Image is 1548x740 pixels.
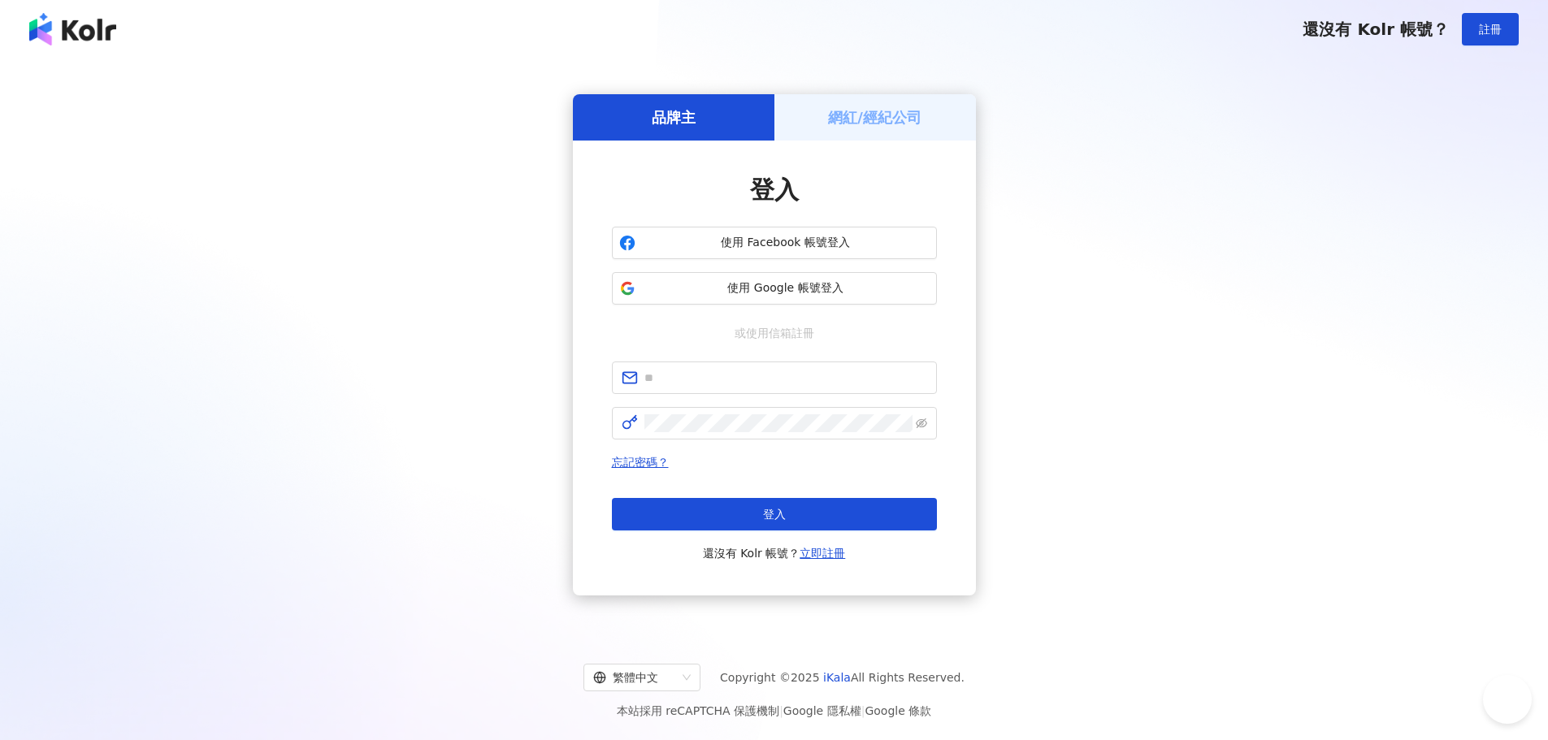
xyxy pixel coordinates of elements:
[617,701,931,721] span: 本站採用 reCAPTCHA 保護機制
[1462,13,1519,45] button: 註冊
[720,668,965,687] span: Copyright © 2025 All Rights Reserved.
[763,508,786,521] span: 登入
[1483,675,1532,724] iframe: Help Scout Beacon - Open
[1303,19,1449,39] span: 還沒有 Kolr 帳號？
[750,175,799,204] span: 登入
[612,498,937,530] button: 登入
[861,704,865,717] span: |
[703,543,846,563] span: 還沒有 Kolr 帳號？
[642,280,930,296] span: 使用 Google 帳號登入
[779,704,783,717] span: |
[612,227,937,259] button: 使用 Facebook 帳號登入
[783,704,861,717] a: Google 隱私權
[865,704,931,717] a: Google 條款
[828,107,921,128] h5: 網紅/經紀公司
[29,13,116,45] img: logo
[612,456,669,469] a: 忘記密碼？
[916,418,927,429] span: eye-invisible
[1479,23,1502,36] span: 註冊
[823,671,851,684] a: iKala
[800,547,845,560] a: 立即註冊
[642,235,930,251] span: 使用 Facebook 帳號登入
[652,107,696,128] h5: 品牌主
[612,272,937,305] button: 使用 Google 帳號登入
[723,324,826,342] span: 或使用信箱註冊
[593,664,676,690] div: 繁體中文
